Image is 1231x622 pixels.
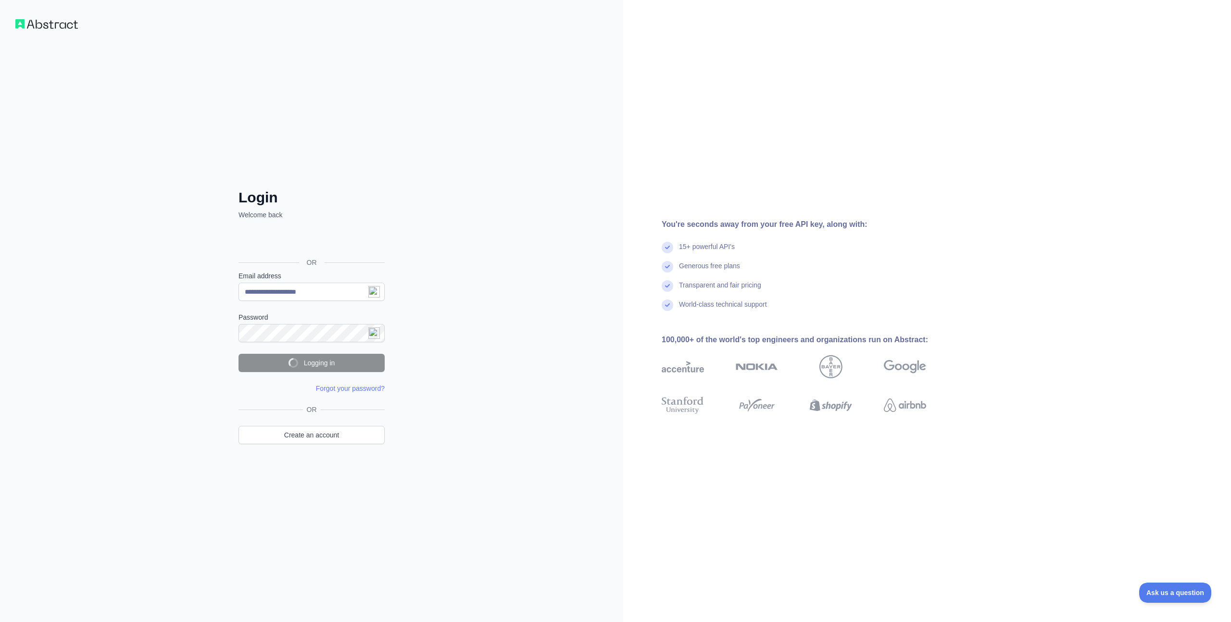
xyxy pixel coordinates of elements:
div: Transparent and fair pricing [679,280,761,299]
div: 100,000+ of the world's top engineers and organizations run on Abstract: [662,334,957,346]
label: Password [239,312,385,322]
label: Email address [239,271,385,281]
p: Welcome back [239,210,385,220]
div: You're seconds away from your free API key, along with: [662,219,957,230]
button: Logging in [239,354,385,372]
img: shopify [810,395,852,416]
img: check mark [662,299,673,311]
a: Forgot your password? [316,385,385,392]
img: check mark [662,242,673,253]
img: nokia [736,355,778,378]
img: check mark [662,261,673,273]
img: npw-badge-icon-locked.svg [368,327,380,339]
img: npw-badge-icon-locked.svg [368,286,380,298]
img: payoneer [736,395,778,416]
h2: Login [239,189,385,206]
a: Create an account [239,426,385,444]
div: Generous free plans [679,261,740,280]
span: OR [299,258,325,267]
img: google [884,355,926,378]
img: bayer [819,355,842,378]
span: OR [303,405,321,414]
div: 15+ powerful API's [679,242,735,261]
img: Workflow [15,19,78,29]
iframe: Toggle Customer Support [1139,583,1212,603]
div: World-class technical support [679,299,767,319]
img: stanford university [662,395,704,416]
iframe: Sign in with Google Button [234,230,388,251]
img: airbnb [884,395,926,416]
img: accenture [662,355,704,378]
img: check mark [662,280,673,292]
